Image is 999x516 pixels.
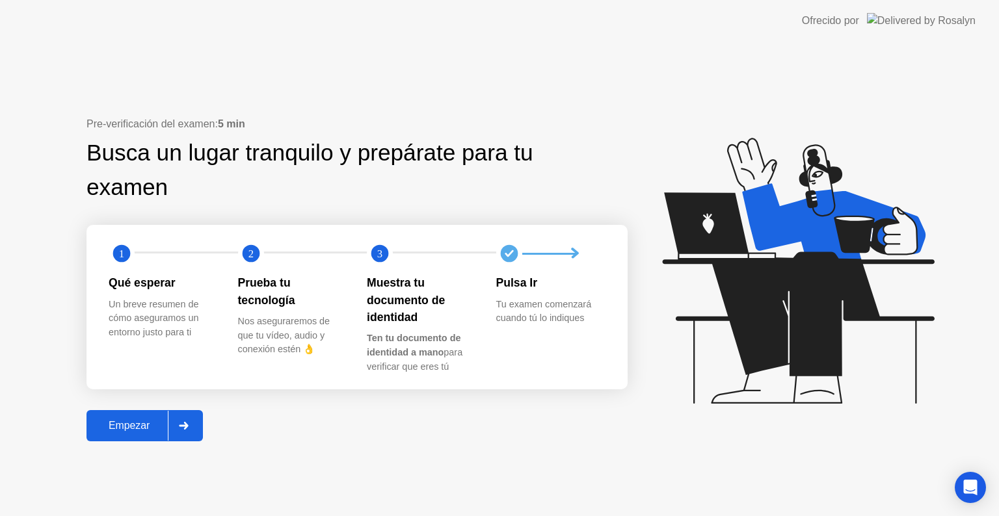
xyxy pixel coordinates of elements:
[867,13,976,28] img: Delivered by Rosalyn
[248,248,253,260] text: 2
[119,248,124,260] text: 1
[367,331,475,374] div: para verificar que eres tú
[496,274,605,291] div: Pulsa Ir
[87,410,203,441] button: Empezar
[218,118,245,129] b: 5 min
[377,248,382,260] text: 3
[238,274,347,309] div: Prueba tu tecnología
[955,472,986,503] div: Open Intercom Messenger
[496,298,605,326] div: Tu examen comenzará cuando tú lo indiques
[367,274,475,326] div: Muestra tu documento de identidad
[802,13,859,29] div: Ofrecido por
[90,420,168,432] div: Empezar
[109,274,217,291] div: Qué esperar
[87,136,545,205] div: Busca un lugar tranquilo y prepárate para tu examen
[238,315,347,357] div: Nos aseguraremos de que tu vídeo, audio y conexión estén 👌
[109,298,217,340] div: Un breve resumen de cómo aseguramos un entorno justo para ti
[87,116,628,132] div: Pre-verificación del examen:
[367,333,460,357] b: Ten tu documento de identidad a mano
